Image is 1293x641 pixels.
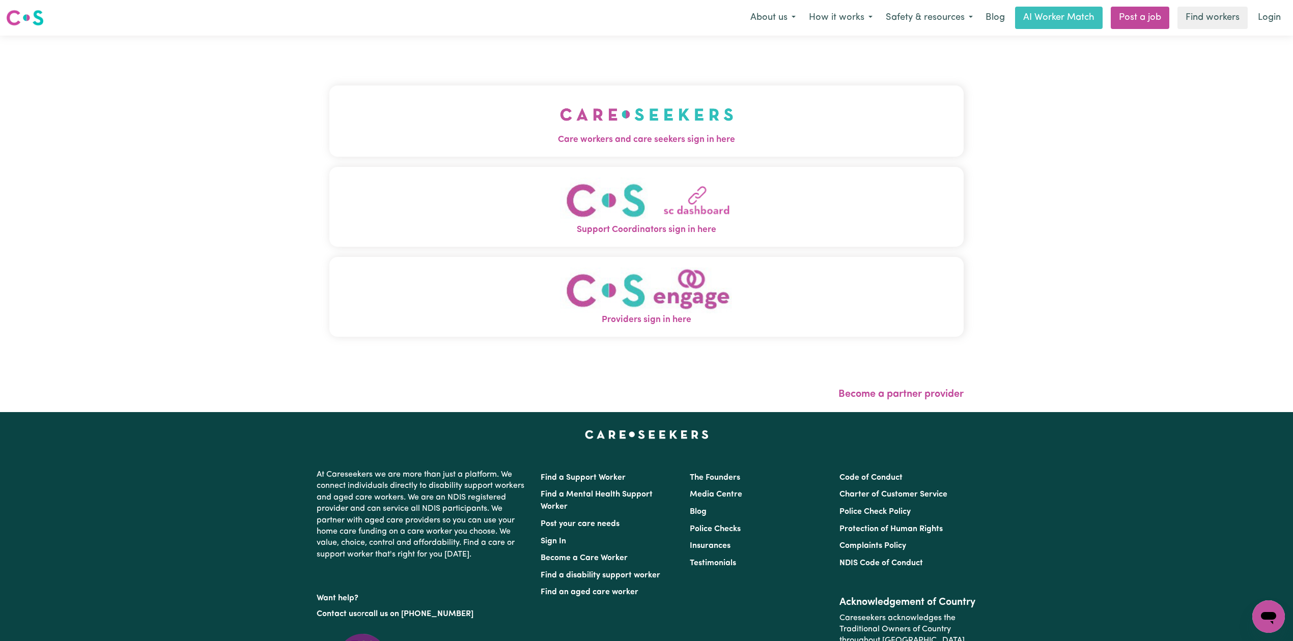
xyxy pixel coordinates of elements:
a: Login [1252,7,1287,29]
a: Become a Care Worker [541,554,628,562]
a: Code of Conduct [839,474,903,482]
a: Testimonials [690,559,736,567]
span: Providers sign in here [329,313,964,327]
a: Charter of Customer Service [839,490,947,499]
a: Careseekers logo [6,6,44,30]
a: Find workers [1177,7,1248,29]
a: Protection of Human Rights [839,525,943,533]
a: Police Checks [690,525,741,533]
span: Care workers and care seekers sign in here [329,133,964,147]
a: Sign In [541,537,566,545]
a: Blog [690,508,707,516]
button: How it works [802,7,879,28]
button: About us [744,7,802,28]
a: Post your care needs [541,520,620,528]
a: Complaints Policy [839,542,906,550]
a: Media Centre [690,490,742,499]
a: Find a disability support worker [541,571,660,579]
a: Find a Support Worker [541,474,626,482]
a: Find an aged care worker [541,588,638,596]
a: Careseekers home page [585,430,709,439]
button: Safety & resources [879,7,979,28]
p: or [317,604,528,624]
button: Providers sign in here [329,257,964,337]
a: Become a partner provider [838,389,964,399]
button: Care workers and care seekers sign in here [329,85,964,157]
a: The Founders [690,474,740,482]
a: Post a job [1111,7,1169,29]
a: Blog [979,7,1011,29]
a: NDIS Code of Conduct [839,559,923,567]
p: Want help? [317,589,528,604]
h2: Acknowledgement of Country [839,596,976,608]
img: Careseekers logo [6,9,44,27]
a: call us on [PHONE_NUMBER] [364,610,473,618]
a: Contact us [317,610,357,618]
button: Support Coordinators sign in here [329,167,964,247]
a: Insurances [690,542,730,550]
a: AI Worker Match [1015,7,1103,29]
p: At Careseekers we are more than just a platform. We connect individuals directly to disability su... [317,465,528,564]
span: Support Coordinators sign in here [329,223,964,237]
a: Find a Mental Health Support Worker [541,490,653,511]
iframe: Button to launch messaging window [1252,600,1285,633]
a: Police Check Policy [839,508,911,516]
